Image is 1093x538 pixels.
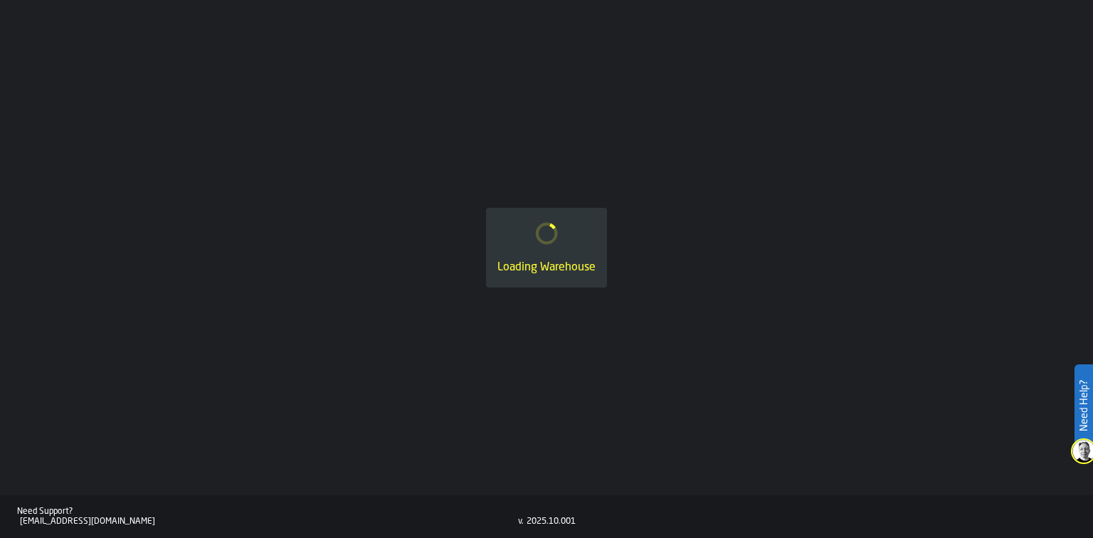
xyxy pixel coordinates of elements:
[527,517,576,527] div: 2025.10.001
[20,517,518,527] div: [EMAIL_ADDRESS][DOMAIN_NAME]
[17,507,518,517] div: Need Support?
[497,259,596,276] div: Loading Warehouse
[518,517,524,527] div: v.
[17,507,518,527] a: Need Support?[EMAIL_ADDRESS][DOMAIN_NAME]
